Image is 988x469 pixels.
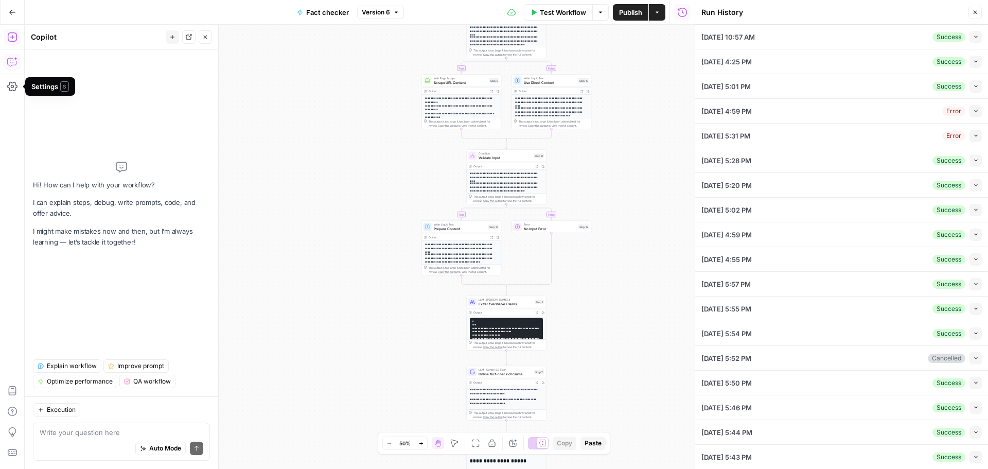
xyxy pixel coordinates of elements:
[932,428,965,437] div: Success
[473,195,544,203] div: This output is too large & has been abbreviated for review. to view the full content.
[701,452,752,462] span: [DATE] 5:43 PM
[524,4,592,21] button: Test Workflow
[557,439,572,448] span: Copy
[483,199,503,202] span: Copy the output
[932,57,965,66] div: Success
[519,89,577,93] div: Output
[932,156,965,165] div: Success
[47,405,76,414] span: Execution
[438,270,457,273] span: Copy the output
[928,354,965,363] div: Cancelled
[133,377,171,386] span: QA workflow
[434,222,486,227] span: Write Liquid Text
[488,224,499,229] div: Step 13
[524,226,576,231] span: No Input Error
[701,304,751,314] span: [DATE] 5:55 PM
[506,351,507,366] g: Edge from step_1 to step_7
[473,310,532,315] div: Output
[540,7,586,18] span: Test Workflow
[47,361,97,371] span: Explain workflow
[524,76,576,80] span: Write Liquid Text
[701,254,752,265] span: [DATE] 4:55 PM
[479,155,532,160] span: Validate Input
[701,32,755,42] span: [DATE] 10:57 AM
[434,80,487,85] span: Scrape URL Content
[362,8,390,17] span: Version 6
[932,82,965,91] div: Success
[119,375,175,388] button: QA workflow
[357,6,404,19] button: Version 6
[438,124,457,127] span: Copy the output
[511,221,591,233] div: ErrorNo Input ErrorStep 12
[506,129,552,141] g: Edge from step_10 to step_8-conditional-end
[932,205,965,215] div: Success
[534,370,544,374] div: Step 7
[103,359,169,373] button: Improve prompt
[701,57,752,67] span: [DATE] 4:25 PM
[479,301,533,306] span: Extract Verifiable Claims
[524,222,576,227] span: Error
[291,4,355,21] button: Fact checker
[701,279,751,289] span: [DATE] 5:57 PM
[534,153,544,158] div: Step 11
[33,226,210,248] p: I might make mistakes now and then, but I’m always learning — let’s tackle it together!
[932,453,965,462] div: Success
[117,361,164,371] span: Improve prompt
[932,230,965,239] div: Success
[33,180,210,190] p: Hi! How can I help with your workflow?
[932,329,965,338] div: Success
[506,58,552,74] g: Edge from step_8 to step_10
[701,180,752,190] span: [DATE] 5:20 PM
[33,403,80,416] button: Execution
[585,439,602,448] span: Paste
[483,345,503,349] span: Copy the output
[932,280,965,289] div: Success
[701,378,752,388] span: [DATE] 5:50 PM
[519,119,589,128] div: This output is too large & has been abbreviated for review. to view the full content.
[619,7,642,18] span: Publish
[473,164,532,168] div: Output
[135,442,186,455] button: Auto Mode
[31,32,163,42] div: Copilot
[942,131,965,141] div: Error
[932,181,965,190] div: Success
[461,58,506,74] g: Edge from step_8 to step_9
[473,341,544,349] div: This output is too large & has been abbreviated for review. to view the full content.
[932,403,965,412] div: Success
[479,298,533,302] span: LLM · [PERSON_NAME] 4
[524,80,576,85] span: Use Direct Content
[399,439,411,447] span: 50%
[506,204,552,220] g: Edge from step_11 to step_12
[506,421,507,436] g: Edge from step_7 to step_3
[429,119,499,128] div: This output is too large & has been abbreviated for review. to view the full content.
[33,197,210,219] p: I can explain steps, debug, write prompts, code, and offer advice.
[701,81,751,92] span: [DATE] 5:01 PM
[701,353,751,363] span: [DATE] 5:52 PM
[701,403,752,413] span: [DATE] 5:46 PM
[489,78,499,83] div: Step 9
[479,368,532,372] span: LLM · Gemini 2.5 Flash
[473,411,544,419] div: This output is too large & has been abbreviated for review. to view the full content.
[429,235,487,239] div: Output
[701,155,751,166] span: [DATE] 5:28 PM
[483,415,503,419] span: Copy the output
[932,304,965,314] div: Success
[932,255,965,264] div: Success
[701,131,750,141] span: [DATE] 5:31 PM
[429,266,499,274] div: This output is too large & has been abbreviated for review. to view the full content.
[306,7,349,18] span: Fact checker
[506,286,507,296] g: Edge from step_11-conditional-end to step_1
[701,106,752,116] span: [DATE] 4:59 PM
[149,444,181,453] span: Auto Mode
[473,48,544,57] div: This output is too large & has been abbreviated for review. to view the full content.
[701,205,752,215] span: [DATE] 5:02 PM
[429,89,487,93] div: Output
[613,4,648,21] button: Publish
[701,230,752,240] span: [DATE] 4:59 PM
[479,151,532,155] span: Condition
[580,437,606,450] button: Paste
[932,32,965,42] div: Success
[506,140,507,149] g: Edge from step_8-conditional-end to step_11
[479,371,532,376] span: Online fact-check of claims
[33,375,117,388] button: Optimize performance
